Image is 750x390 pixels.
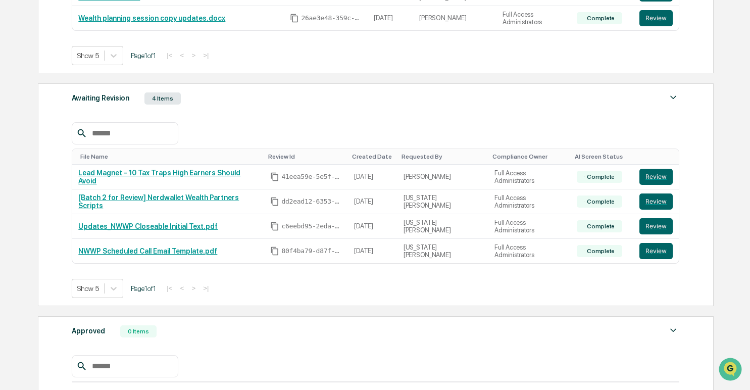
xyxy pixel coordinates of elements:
button: > [188,51,198,60]
div: Toggle SortBy [641,153,675,160]
td: [US_STATE][PERSON_NAME] [397,239,489,263]
button: Review [639,243,673,259]
td: [PERSON_NAME] [397,165,489,189]
div: Complete [585,223,615,230]
span: Pylon [101,171,122,179]
a: Wealth planning session copy updates.docx [78,14,225,22]
td: [DATE] [348,239,397,263]
button: < [177,284,187,292]
button: Review [639,10,673,26]
span: Copy Id [290,14,299,23]
div: Toggle SortBy [492,153,567,160]
div: Complete [585,173,615,180]
span: Copy Id [270,172,279,181]
div: We're available if you need us! [34,87,128,95]
button: Review [639,218,673,234]
img: caret [667,324,679,336]
span: Copy Id [270,197,279,206]
button: |< [164,51,175,60]
button: >| [200,284,212,292]
img: caret [667,91,679,104]
div: Awaiting Revision [72,91,129,105]
iframe: Open customer support [718,357,745,384]
td: Full Access Administrators [488,189,571,214]
a: Powered byPylon [71,171,122,179]
a: NWWP Scheduled Call Email Template.pdf [78,247,217,255]
span: Attestations [83,127,125,137]
div: Complete [585,15,615,22]
p: How can we help? [10,21,184,37]
td: [DATE] [348,189,397,214]
div: 🔎 [10,148,18,156]
a: 🗄️Attestations [69,123,129,141]
div: Toggle SortBy [268,153,344,160]
div: 🖐️ [10,128,18,136]
button: >| [200,51,212,60]
span: 80f4ba79-d87f-4cb6-8458-b68e2bdb47c7 [281,247,342,255]
div: Toggle SortBy [352,153,393,160]
td: [US_STATE][PERSON_NAME] [397,214,489,239]
td: [PERSON_NAME] [413,6,496,30]
span: 26ae3e48-359c-401d-99d7-b9f70675ab9f [301,14,362,22]
button: < [177,51,187,60]
div: Complete [585,198,615,205]
div: Toggle SortBy [80,153,260,160]
img: 1746055101610-c473b297-6a78-478c-a979-82029cc54cd1 [10,77,28,95]
span: dd2ead12-6353-41e4-9b21-1b0cf20a9be1 [281,198,342,206]
span: Copy Id [270,222,279,231]
span: Data Lookup [20,147,64,157]
div: Toggle SortBy [575,153,629,160]
a: 🖐️Preclearance [6,123,69,141]
a: Lead Magnet - 10 Tax Traps High Earners Should Avoid [78,169,240,185]
div: 4 Items [144,92,181,105]
input: Clear [26,46,167,57]
button: > [188,284,198,292]
div: Toggle SortBy [402,153,485,160]
div: Complete [585,248,615,255]
a: [Batch 2 for Review] Nerdwallet Wealth Partners Scripts [78,193,239,210]
div: Approved [72,324,105,337]
button: Review [639,193,673,210]
button: |< [164,284,175,292]
div: 🗄️ [73,128,81,136]
span: Copy Id [270,247,279,256]
div: Start new chat [34,77,166,87]
td: Full Access Administrators [488,214,571,239]
button: Review [639,169,673,185]
a: 🔎Data Lookup [6,142,68,161]
span: 41eea59e-5e5f-4848-9402-d5c9ae3c02fc [281,173,342,181]
span: Preclearance [20,127,65,137]
td: [DATE] [368,6,413,30]
td: [DATE] [348,165,397,189]
td: [US_STATE][PERSON_NAME] [397,189,489,214]
td: Full Access Administrators [496,6,571,30]
td: [DATE] [348,214,397,239]
span: c6eebd95-2eda-47bf-a497-3eb1b7318b58 [281,222,342,230]
div: 0 Items [120,325,157,337]
span: Page 1 of 1 [131,284,156,292]
td: Full Access Administrators [488,239,571,263]
td: Full Access Administrators [488,165,571,189]
span: Page 1 of 1 [131,52,156,60]
button: Start new chat [172,80,184,92]
a: Updates_NWWP Closeable Initial Text.pdf [78,222,218,230]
